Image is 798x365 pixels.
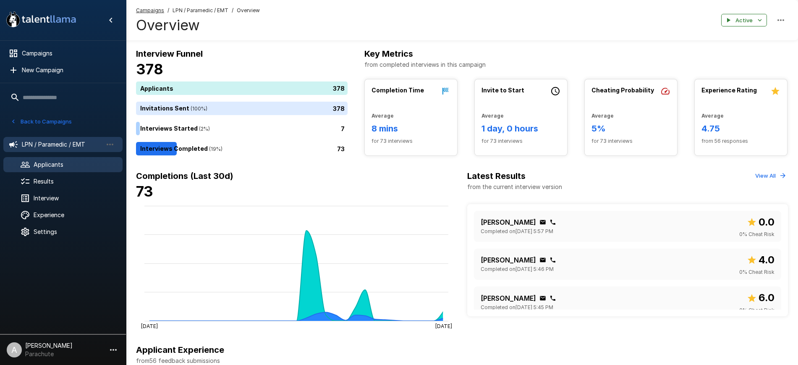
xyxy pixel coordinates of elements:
[364,60,788,69] p: from completed interviews in this campaign
[481,227,553,236] span: Completed on [DATE] 5:57 PM
[591,87,654,94] b: Cheating Probability
[539,257,546,263] div: Click to copy
[136,345,224,355] b: Applicant Experience
[232,6,233,15] span: /
[591,137,670,145] span: for 73 interviews
[591,113,614,119] b: Average
[136,357,788,365] p: from 56 feedback submissions
[467,183,562,191] p: from the current interview version
[136,49,203,59] b: Interview Funnel
[701,87,757,94] b: Experience Rating
[759,216,774,228] b: 0.0
[721,14,767,27] button: Active
[136,16,260,34] h4: Overview
[481,293,536,303] p: [PERSON_NAME]
[591,122,670,135] h6: 5%
[372,113,394,119] b: Average
[759,254,774,266] b: 4.0
[435,323,452,329] tspan: [DATE]
[739,268,774,276] span: 0 % Cheat Risk
[539,219,546,226] div: Click to copy
[372,122,450,135] h6: 8 mins
[337,144,345,153] p: 73
[341,124,345,133] p: 7
[136,60,163,78] b: 378
[747,252,774,268] span: Overall score out of 10
[481,255,536,265] p: [PERSON_NAME]
[333,84,345,93] p: 378
[549,219,556,226] div: Click to copy
[364,49,413,59] b: Key Metrics
[747,214,774,230] span: Overall score out of 10
[237,6,260,15] span: Overview
[141,323,158,329] tspan: [DATE]
[372,87,424,94] b: Completion Time
[467,171,526,181] b: Latest Results
[481,303,553,312] span: Completed on [DATE] 5:45 PM
[539,295,546,302] div: Click to copy
[759,291,774,304] b: 6.0
[549,257,556,263] div: Click to copy
[739,306,774,315] span: 0 % Cheat Risk
[481,137,560,145] span: for 73 interviews
[481,113,504,119] b: Average
[481,217,536,227] p: [PERSON_NAME]
[753,169,788,182] button: View All
[136,183,153,200] b: 73
[747,290,774,306] span: Overall score out of 10
[481,122,560,135] h6: 1 day, 0 hours
[173,6,228,15] span: LPN / Paramedic / EMT
[701,122,780,135] h6: 4.75
[333,104,345,113] p: 378
[739,230,774,239] span: 0 % Cheat Risk
[136,7,164,13] u: Campaigns
[481,87,524,94] b: Invite to Start
[701,113,724,119] b: Average
[372,137,450,145] span: for 73 interviews
[549,295,556,302] div: Click to copy
[481,265,554,273] span: Completed on [DATE] 5:46 PM
[167,6,169,15] span: /
[701,137,780,145] span: from 56 responses
[136,171,233,181] b: Completions (Last 30d)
